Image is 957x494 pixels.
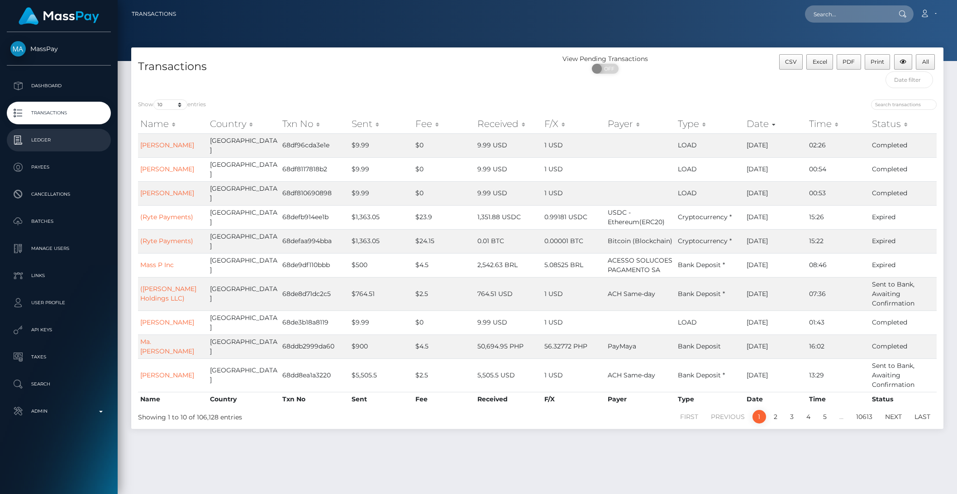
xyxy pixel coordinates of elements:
[538,54,673,64] div: View Pending Transactions
[813,58,827,65] span: Excel
[349,334,413,358] td: $900
[807,181,870,205] td: 00:53
[475,392,542,406] th: Received
[475,311,542,334] td: 9.99 USD
[7,400,111,423] a: Admin
[7,210,111,233] a: Batches
[413,229,475,253] td: $24.15
[870,133,937,157] td: Completed
[752,410,766,423] a: 1
[138,392,208,406] th: Name
[870,334,937,358] td: Completed
[413,358,475,392] td: $2.5
[744,334,807,358] td: [DATE]
[140,285,196,302] a: ([PERSON_NAME] Holdings LLC)
[676,157,744,181] td: LOAD
[208,229,280,253] td: [GEOGRAPHIC_DATA]
[10,160,107,174] p: Payees
[10,269,107,282] p: Links
[280,277,349,311] td: 68de8d71dc2c5
[676,181,744,205] td: LOAD
[413,115,475,133] th: Fee: activate to sort column ascending
[10,79,107,93] p: Dashboard
[413,392,475,406] th: Fee
[785,58,797,65] span: CSV
[676,277,744,311] td: Bank Deposit *
[608,208,665,226] span: USDC - Ethereum(ERC20)
[676,115,744,133] th: Type: activate to sort column ascending
[744,358,807,392] td: [DATE]
[807,253,870,277] td: 08:46
[542,133,606,157] td: 1 USD
[870,181,937,205] td: Completed
[208,277,280,311] td: [GEOGRAPHIC_DATA]
[349,133,413,157] td: $9.99
[605,392,676,406] th: Payer
[413,157,475,181] td: $0
[140,371,194,379] a: [PERSON_NAME]
[280,205,349,229] td: 68defb914ee1b
[807,334,870,358] td: 16:02
[140,261,174,269] a: Mass P Inc
[208,181,280,205] td: [GEOGRAPHIC_DATA]
[138,99,206,110] label: Show entries
[542,157,606,181] td: 1 USD
[608,290,655,298] span: ACH Same-day
[542,181,606,205] td: 1 USD
[280,334,349,358] td: 68ddb2999da60
[744,181,807,205] td: [DATE]
[676,358,744,392] td: Bank Deposit *
[132,5,176,24] a: Transactions
[10,405,107,418] p: Admin
[140,237,193,245] a: (Ryte Payments)
[676,392,744,406] th: Type
[413,205,475,229] td: $23.9
[349,311,413,334] td: $9.99
[807,157,870,181] td: 00:54
[7,75,111,97] a: Dashboard
[7,373,111,395] a: Search
[837,54,861,70] button: PDF
[542,392,606,406] th: F/X
[744,157,807,181] td: [DATE]
[7,237,111,260] a: Manage Users
[349,253,413,277] td: $500
[7,346,111,368] a: Taxes
[475,181,542,205] td: 9.99 USD
[475,205,542,229] td: 1,351.88 USDC
[886,71,933,88] input: Date filter
[140,213,193,221] a: (Ryte Payments)
[475,277,542,311] td: 764.51 USD
[676,311,744,334] td: LOAD
[818,410,832,423] a: 5
[413,253,475,277] td: $4.5
[744,115,807,133] th: Date: activate to sort column ascending
[871,99,937,110] input: Search transactions
[676,334,744,358] td: Bank Deposit
[208,115,280,133] th: Country: activate to sort column ascending
[19,7,99,25] img: MassPay Logo
[871,58,884,65] span: Print
[806,54,833,70] button: Excel
[608,371,655,379] span: ACH Same-day
[744,277,807,311] td: [DATE]
[676,205,744,229] td: Cryptocurrency *
[349,205,413,229] td: $1,363.05
[208,392,280,406] th: Country
[744,133,807,157] td: [DATE]
[413,334,475,358] td: $4.5
[10,350,107,364] p: Taxes
[10,377,107,391] p: Search
[208,311,280,334] td: [GEOGRAPHIC_DATA]
[208,334,280,358] td: [GEOGRAPHIC_DATA]
[153,99,187,110] select: Showentries
[140,338,194,355] a: Ma. [PERSON_NAME]
[7,183,111,206] a: Cancellations
[597,64,619,74] span: OFF
[140,318,194,326] a: [PERSON_NAME]
[475,133,542,157] td: 9.99 USD
[10,215,107,228] p: Batches
[280,229,349,253] td: 68defaa994bba
[807,392,870,406] th: Time
[208,253,280,277] td: [GEOGRAPHIC_DATA]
